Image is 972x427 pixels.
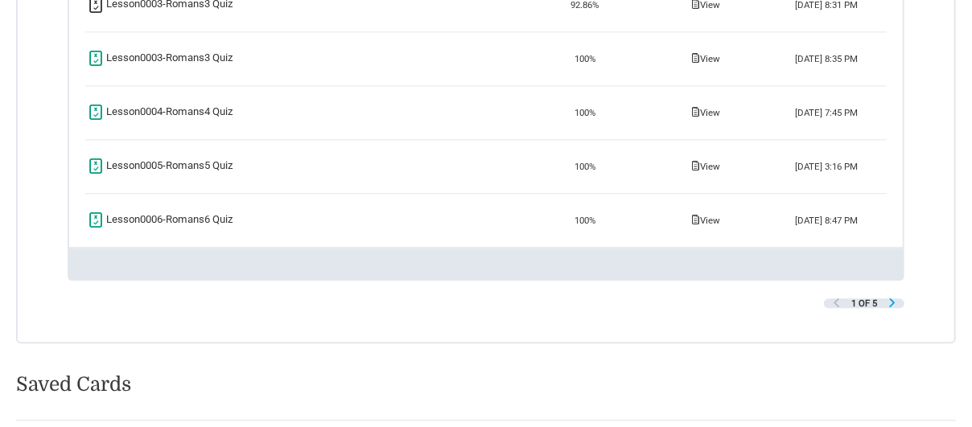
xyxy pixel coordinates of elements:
[766,106,887,119] div: [DATE] 7:45 PM
[691,53,720,64] a: View the statistics of the quiz attempt.
[106,156,233,175] span: Lesson0005-Romans5 Quiz
[691,161,720,172] a: View the statistics of the quiz attempt.
[888,298,896,308] a: Next Page
[85,48,233,69] a: Go to the quiz page.
[106,102,233,121] span: Lesson0004-Romans4 Quiz
[106,48,233,68] span: Lesson0003-Romans3 Quiz
[16,376,956,407] h2: Saved Cards
[766,52,887,65] div: [DATE] 8:35 PM
[851,299,877,308] span: 1 of 5
[106,210,233,229] span: Lesson0006-Romans6 Quiz
[766,160,887,173] div: [DATE] 3:16 PM
[525,106,645,119] div: 100%
[85,48,106,69] div: Passed
[85,102,233,123] a: Go to the quiz page.
[85,210,106,231] div: Passed
[85,102,106,123] div: Passed
[85,156,233,177] a: Go to the quiz page.
[691,107,720,118] a: View the statistics of the quiz attempt.
[525,52,645,65] div: 100%
[525,160,645,173] div: 100%
[85,156,106,177] div: Passed
[85,210,233,231] a: Go to the quiz page.
[766,214,887,227] div: [DATE] 8:47 PM
[525,214,645,227] div: 100%
[691,215,720,226] a: View the statistics of the quiz attempt.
